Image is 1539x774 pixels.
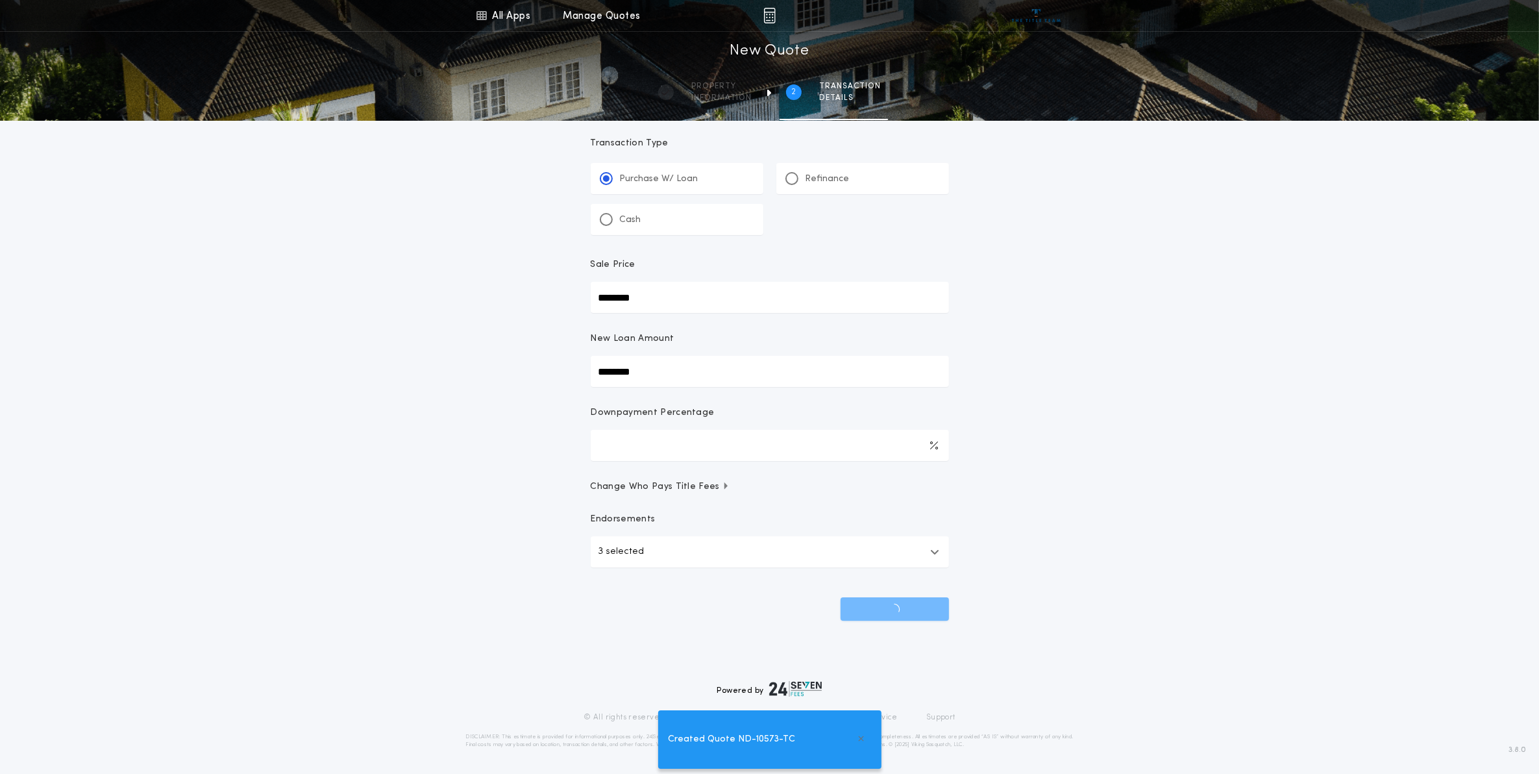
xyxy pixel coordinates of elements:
[591,332,674,345] p: New Loan Amount
[769,681,822,697] img: logo
[669,732,796,747] span: Created Quote ND-10573-TC
[730,41,809,62] h1: New Quote
[620,214,641,227] p: Cash
[591,481,949,493] button: Change Who Pays Title Fees
[791,87,796,97] h2: 2
[591,430,949,461] input: Downpayment Percentage
[620,173,698,186] p: Purchase W/ Loan
[591,137,949,150] p: Transaction Type
[692,93,752,103] span: information
[717,681,822,697] div: Powered by
[763,8,776,23] img: img
[820,81,881,92] span: Transaction
[591,536,949,568] button: 3 selected
[591,282,949,313] input: Sale Price
[598,544,645,560] p: 3 selected
[591,481,730,493] span: Change Who Pays Title Fees
[806,173,850,186] p: Refinance
[591,356,949,387] input: New Loan Amount
[591,406,715,419] p: Downpayment Percentage
[591,258,635,271] p: Sale Price
[591,513,949,526] p: Endorsements
[1012,9,1061,22] img: vs-icon
[692,81,752,92] span: Property
[820,93,881,103] span: details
